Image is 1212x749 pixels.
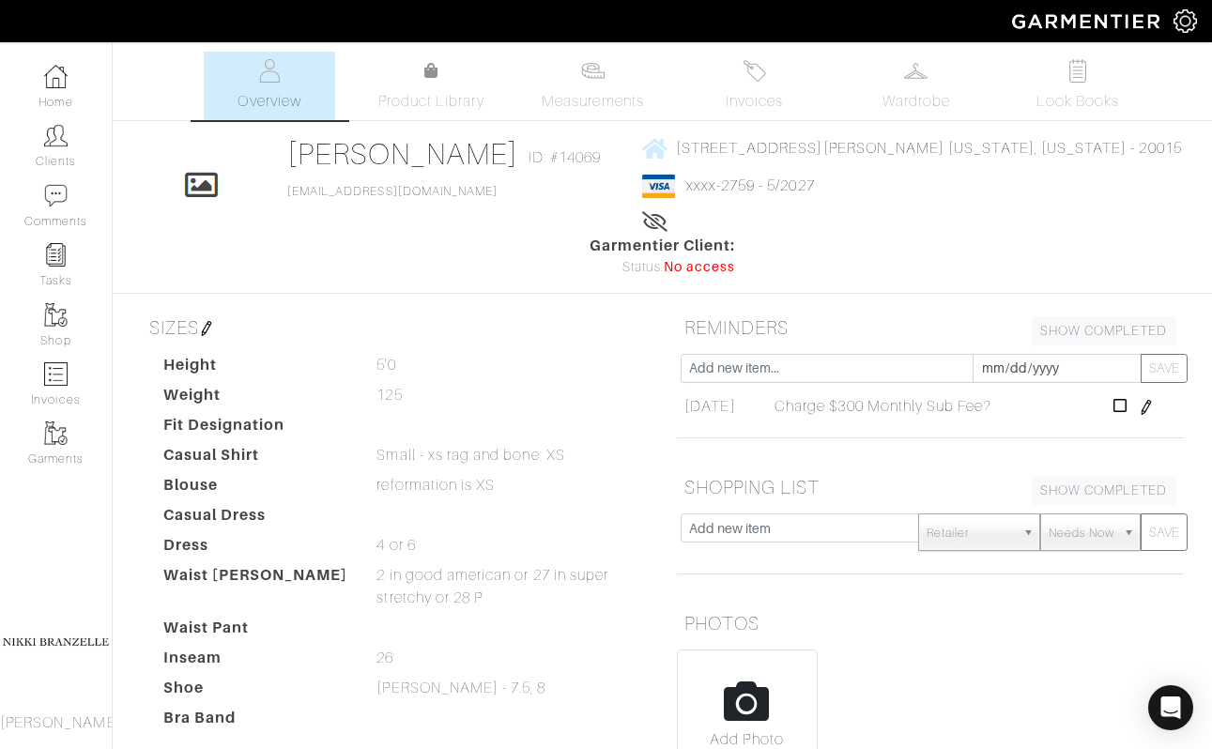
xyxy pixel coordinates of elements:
[1049,514,1114,552] span: Needs Now
[677,604,1184,642] h5: PHOTOS
[287,185,498,198] a: [EMAIL_ADDRESS][DOMAIN_NAME]
[149,384,363,414] dt: Weight
[686,177,815,194] a: xxxx-2759 - 5/2027
[1012,52,1143,120] a: Look Books
[149,534,363,564] dt: Dress
[44,362,68,386] img: orders-icon-0abe47150d42831381b5fb84f609e132dff9fe21cb692f30cb5eec754e2cba89.png
[376,474,495,497] span: reformation is XS
[376,354,395,376] span: 5'0
[590,235,736,257] span: Garmentier Client:
[149,504,363,534] dt: Casual Dress
[149,677,363,707] dt: Shoe
[376,677,545,699] span: [PERSON_NAME] - 7.5, 8
[149,647,363,677] dt: Inseam
[1003,5,1174,38] img: garmentier-logo-header-white-b43fb05a5012e4ada735d5af1a66efaba907eab6374d6393d1fbf88cb4ef424d.png
[581,59,605,83] img: measurements-466bbee1fd09ba9460f595b01e5d73f9e2bff037440d3c8f018324cb6cdf7a4a.svg
[142,309,649,346] h5: SIZES
[376,444,564,466] span: Small - xs rag and bone: XS
[44,421,68,445] img: garments-icon-b7da505a4dc4fd61783c78ac3ca0ef83fa9d6f193b1c9dc38574b1d14d53ca28.png
[376,534,415,557] span: 4 or 6
[149,474,363,504] dt: Blouse
[851,52,982,120] a: Wardrobe
[44,65,68,88] img: dashboard-icon-dbcd8f5a0b271acd01030246c82b418ddd0df26cd7fceb0bd07c9910d44c42f6.png
[676,140,1182,157] span: [STREET_ADDRESS][PERSON_NAME] [US_STATE], [US_STATE] - 20015
[689,52,821,120] a: Invoices
[149,707,363,737] dt: Bra Band
[1036,90,1120,113] span: Look Books
[376,384,402,406] span: 125
[287,137,519,171] a: [PERSON_NAME]
[527,52,659,120] a: Measurements
[1032,476,1176,505] a: SHOW COMPLETED
[258,59,282,83] img: basicinfo-40fd8af6dae0f16599ec9e87c0ef1c0a1fdea2edbe929e3d69a839185d80c458.svg
[44,303,68,327] img: garments-icon-b7da505a4dc4fd61783c78ac3ca0ef83fa9d6f193b1c9dc38574b1d14d53ca28.png
[1148,685,1193,730] div: Open Intercom Messenger
[204,52,335,120] a: Overview
[927,514,1015,552] span: Retailer
[378,90,484,113] span: Product Library
[1032,316,1176,345] a: SHOW COMPLETED
[376,647,393,669] span: 26
[681,354,974,383] input: Add new item...
[365,60,497,113] a: Product Library
[238,90,300,113] span: Overview
[775,395,991,418] span: Charge $300 Monthly Sub Fee?
[677,468,1184,506] h5: SHOPPING LIST
[1174,9,1197,33] img: gear-icon-white-bd11855cb880d31180b6d7d6211b90ccbf57a29d726f0c71d8c61bd08dd39cc2.png
[149,354,363,384] dt: Height
[882,90,950,113] span: Wardrobe
[149,444,363,474] dt: Casual Shirt
[590,257,736,278] div: Status:
[376,564,648,609] span: 2 in good american or 27 in super stretchy or 28 P
[149,617,363,647] dt: Waist Pant
[44,243,68,267] img: reminder-icon-8004d30b9f0a5d33ae49ab947aed9ed385cf756f9e5892f1edd6e32f2345188e.png
[1141,354,1188,383] button: SAVE
[1141,513,1188,551] button: SAVE
[664,257,735,278] span: No access
[677,309,1184,346] h5: REMINDERS
[743,59,766,83] img: orders-27d20c2124de7fd6de4e0e44c1d41de31381a507db9b33961299e4e07d508b8c.svg
[726,90,783,113] span: Invoices
[1066,59,1089,83] img: todo-9ac3debb85659649dc8f770b8b6100bb5dab4b48dedcbae339e5042a72dfd3cc.svg
[1139,400,1154,415] img: pen-cf24a1663064a2ec1b9c1bd2387e9de7a2fa800b781884d57f21acf72779bad2.png
[542,90,644,113] span: Measurements
[529,146,602,169] span: ID: #14069
[904,59,928,83] img: wardrobe-487a4870c1b7c33e795ec22d11cfc2ed9d08956e64fb3008fe2437562e282088.svg
[642,136,1182,160] a: [STREET_ADDRESS][PERSON_NAME] [US_STATE], [US_STATE] - 20015
[149,564,363,617] dt: Waist [PERSON_NAME]
[199,321,214,336] img: pen-cf24a1663064a2ec1b9c1bd2387e9de7a2fa800b781884d57f21acf72779bad2.png
[149,414,363,444] dt: Fit Designation
[44,124,68,147] img: clients-icon-6bae9207a08558b7cb47a8932f037763ab4055f8c8b6bfacd5dc20c3e0201464.png
[684,395,735,418] span: [DATE]
[44,184,68,207] img: comment-icon-a0a6a9ef722e966f86d9cbdc48e553b5cf19dbc54f86b18d962a5391bc8f6eb6.png
[642,175,675,198] img: visa-934b35602734be37eb7d5d7e5dbcd2044c359bf20a24dc3361ca3fa54326a8a7.png
[681,513,920,543] input: Add new item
